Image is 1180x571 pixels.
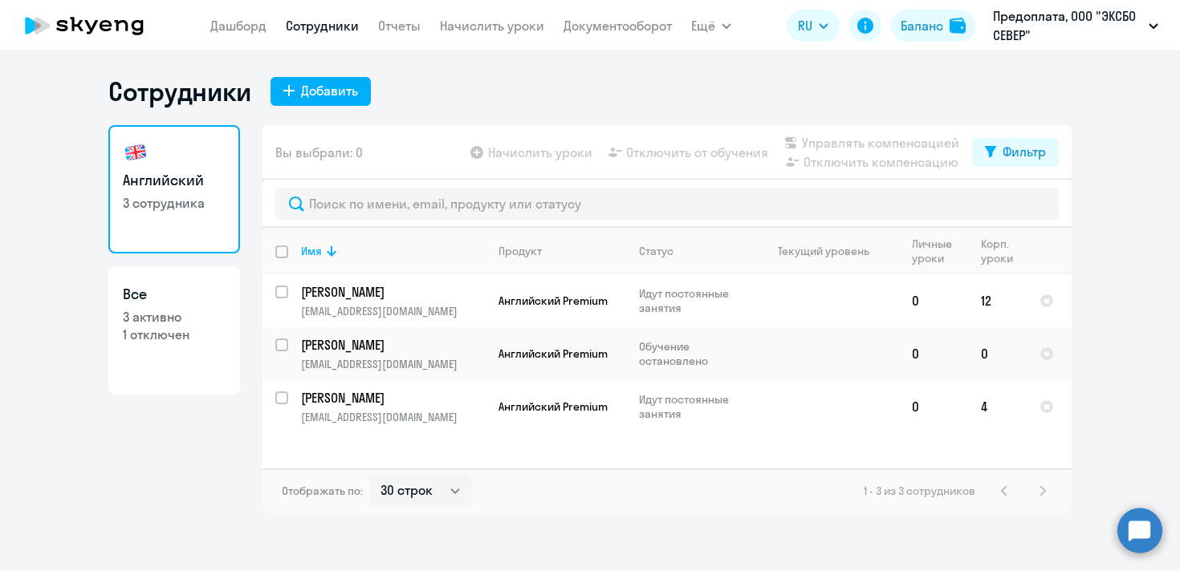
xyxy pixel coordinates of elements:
[301,336,485,354] a: [PERSON_NAME]
[985,6,1166,45] button: Предоплата, ООО "ЭКСБО СЕВЕР"
[798,16,812,35] span: RU
[498,346,608,361] span: Английский Premium
[301,283,485,301] a: [PERSON_NAME]
[123,308,226,326] p: 3 активно
[301,283,482,301] p: [PERSON_NAME]
[981,237,1026,265] div: Корп. уроки
[787,10,840,42] button: RU
[891,10,975,42] button: Балансbalance
[912,237,957,265] div: Личные уроки
[301,389,485,407] a: [PERSON_NAME]
[108,266,240,395] a: Все3 активно1 отключен
[639,339,749,368] p: Обучение остановлено
[275,143,363,162] span: Вы выбрали: 0
[123,140,149,165] img: english
[1003,142,1046,161] div: Фильтр
[301,389,482,407] p: [PERSON_NAME]
[968,327,1027,380] td: 0
[378,18,421,34] a: Отчеты
[108,125,240,253] a: Английский3 сотрудника
[564,18,672,34] a: Документооборот
[440,18,544,34] a: Начислить уроки
[498,294,608,308] span: Английский Premium
[639,244,673,258] div: Статус
[899,380,968,433] td: 0
[912,237,967,265] div: Личные уроки
[271,77,371,106] button: Добавить
[275,188,1059,220] input: Поиск по имени, email, продукту или статусу
[108,75,251,107] h1: Сотрудники
[498,244,625,258] div: Продукт
[301,336,482,354] p: [PERSON_NAME]
[691,10,731,42] button: Ещё
[301,357,485,371] p: [EMAIL_ADDRESS][DOMAIN_NAME]
[899,274,968,327] td: 0
[498,244,542,258] div: Продукт
[901,16,943,35] div: Баланс
[639,286,749,315] p: Идут постоянные занятия
[286,18,359,34] a: Сотрудники
[301,244,485,258] div: Имя
[968,380,1027,433] td: 4
[123,194,226,212] p: 3 сотрудника
[282,484,363,498] span: Отображать по:
[899,327,968,380] td: 0
[950,18,966,34] img: balance
[210,18,267,34] a: Дашборд
[639,244,749,258] div: Статус
[123,326,226,343] p: 1 отключен
[778,244,869,258] div: Текущий уровень
[691,16,715,35] span: Ещё
[123,170,226,191] h3: Английский
[763,244,898,258] div: Текущий уровень
[639,392,749,421] p: Идут постоянные занятия
[123,284,226,305] h3: Все
[301,244,322,258] div: Имя
[981,237,1015,265] div: Корп. уроки
[864,484,975,498] span: 1 - 3 из 3 сотрудников
[498,399,608,414] span: Английский Premium
[301,410,485,424] p: [EMAIL_ADDRESS][DOMAIN_NAME]
[993,6,1142,45] p: Предоплата, ООО "ЭКСБО СЕВЕР"
[301,304,485,318] p: [EMAIL_ADDRESS][DOMAIN_NAME]
[301,81,358,100] div: Добавить
[972,138,1059,167] button: Фильтр
[968,274,1027,327] td: 12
